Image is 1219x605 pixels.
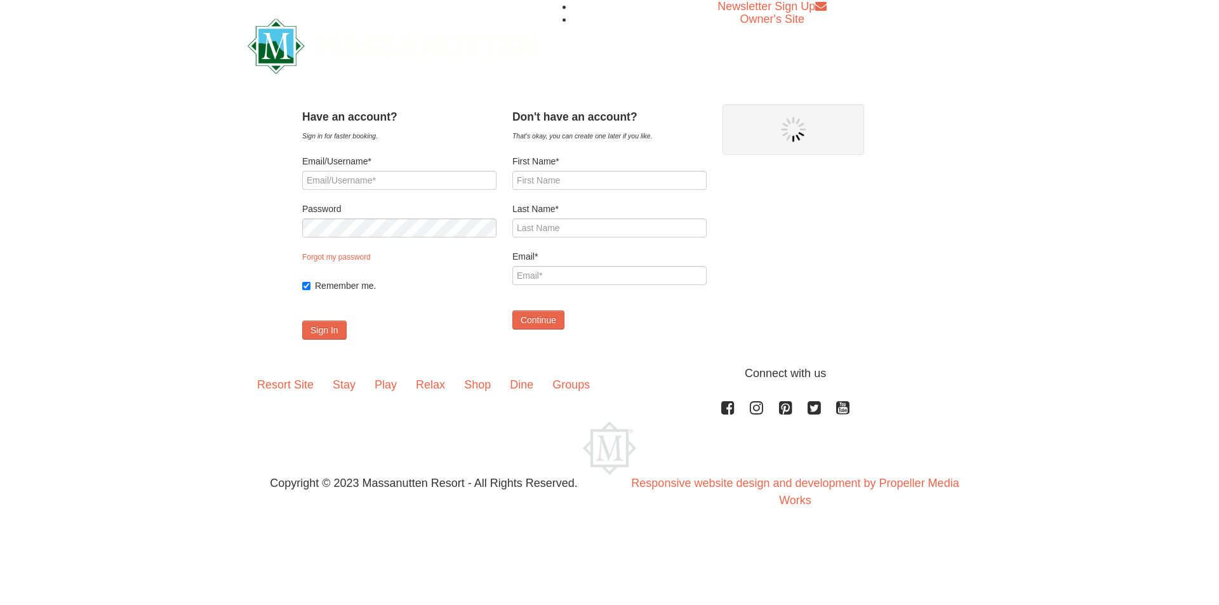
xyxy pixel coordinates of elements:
[248,18,538,74] img: Massanutten Resort Logo
[323,365,365,404] a: Stay
[302,130,496,142] div: Sign in for faster booking.
[302,110,496,123] h4: Have an account?
[512,218,707,237] input: Last Name
[302,171,496,190] input: Email/Username*
[512,110,707,123] h4: Don't have an account?
[406,365,455,404] a: Relax
[512,250,707,263] label: Email*
[781,117,806,142] img: wait gif
[583,422,636,475] img: Massanutten Resort Logo
[302,155,496,168] label: Email/Username*
[512,171,707,190] input: First Name
[455,365,500,404] a: Shop
[631,477,959,507] a: Responsive website design and development by Propeller Media Works
[512,310,564,329] button: Continue
[302,253,371,262] a: Forgot my password
[248,365,971,382] p: Connect with us
[302,321,347,340] button: Sign In
[500,365,543,404] a: Dine
[365,365,406,404] a: Play
[512,266,707,285] input: Email*
[512,130,707,142] div: That's okay, you can create one later if you like.
[512,203,707,215] label: Last Name*
[238,475,609,492] p: Copyright © 2023 Massanutten Resort - All Rights Reserved.
[512,155,707,168] label: First Name*
[543,365,599,404] a: Groups
[302,203,496,215] label: Password
[740,13,804,25] a: Owner's Site
[248,29,538,59] a: Massanutten Resort
[315,279,496,292] label: Remember me.
[248,365,323,404] a: Resort Site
